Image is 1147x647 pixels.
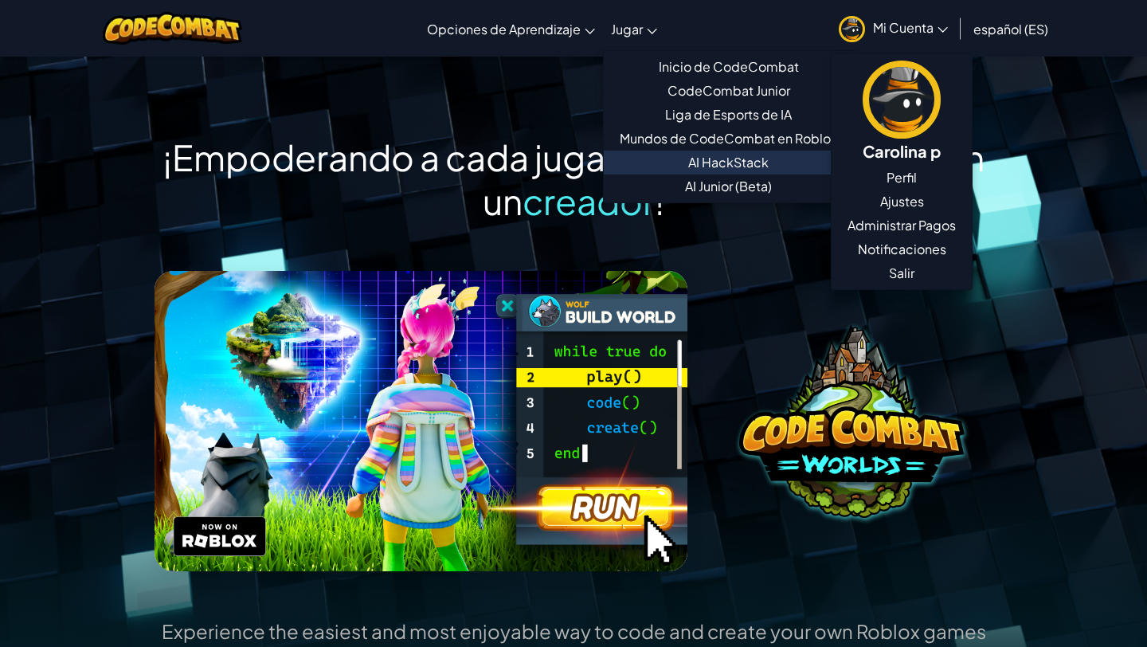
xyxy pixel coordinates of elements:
a: AI HackStack [604,151,853,174]
a: Jugar [603,7,665,50]
a: Ajustes [832,190,972,214]
a: Salir [832,261,972,285]
span: Mi Cuenta [873,19,948,36]
p: Experience the easiest and most enjoyable way to code and create your own Roblox games [162,619,986,643]
a: Opciones de Aprendizaje [419,7,603,50]
img: CodeCombat logo [103,12,242,45]
span: Jugar [611,21,643,37]
span: Notificaciones [858,240,946,259]
a: AI Junior (Beta) [604,174,853,198]
img: header.png [155,271,687,571]
a: Mundos de CodeCombat en Roblox [604,127,853,151]
img: coco-worlds-no-desc.png [739,324,965,518]
a: Liga de Esports de IA [604,103,853,127]
a: Administrar Pagos [832,214,972,237]
a: Inicio de CodeCombat [604,55,853,79]
a: CodeCombat Junior [604,79,853,103]
img: avatar [863,61,941,139]
a: Carolina p [832,58,972,166]
a: Notificaciones [832,237,972,261]
span: ¡Empoderando a cada jugador para convertirse en un [162,135,985,223]
a: español (ES) [965,7,1056,50]
img: avatar [839,16,865,42]
span: creador [523,178,655,223]
span: Opciones de Aprendizaje [427,21,581,37]
span: español (ES) [973,21,1048,37]
a: Perfil [832,166,972,190]
a: Mi Cuenta [831,3,956,53]
h5: Carolina p [848,139,956,163]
